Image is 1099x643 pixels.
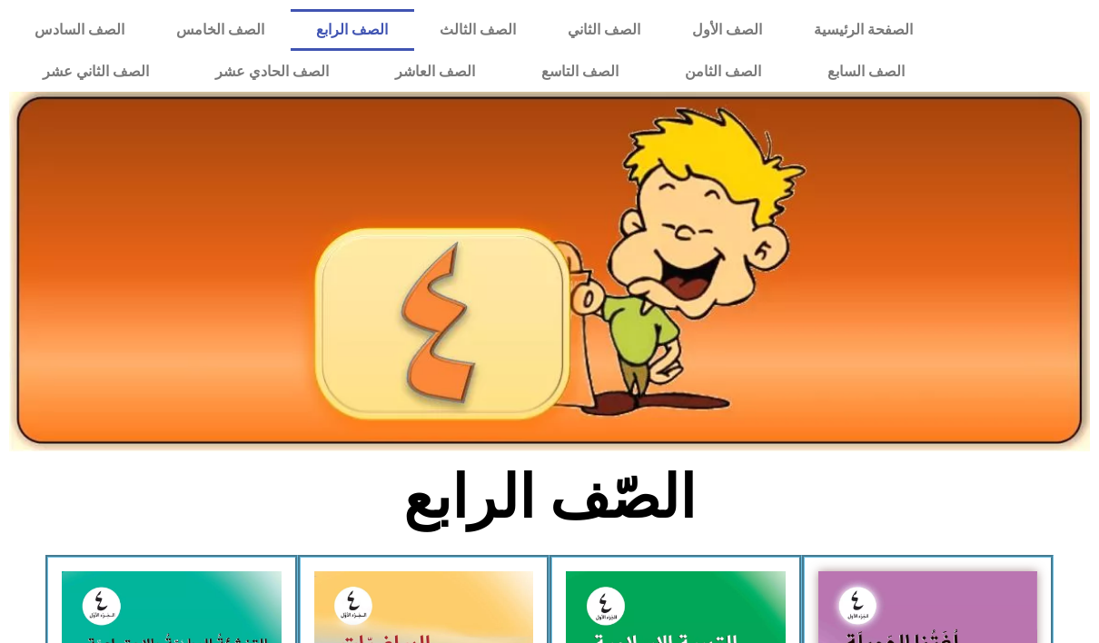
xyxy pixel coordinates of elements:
a: الصف الرابع [291,9,414,51]
a: الصف السابع [795,51,938,93]
a: الصف التاسع [509,51,652,93]
a: الصف السادس [9,9,151,51]
h2: الصّف الرابع [250,462,850,533]
a: الصف الخامس [151,9,291,51]
a: الصف الثامن [652,51,795,93]
a: الصف الثاني عشر [9,51,182,93]
a: الصف العاشر [361,51,508,93]
a: الصف الأول [666,9,787,51]
a: الصف الثالث [414,9,542,51]
a: الصفحة الرئيسية [787,9,938,51]
a: الصف الحادي عشر [182,51,361,93]
a: الصف الثاني [541,9,666,51]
